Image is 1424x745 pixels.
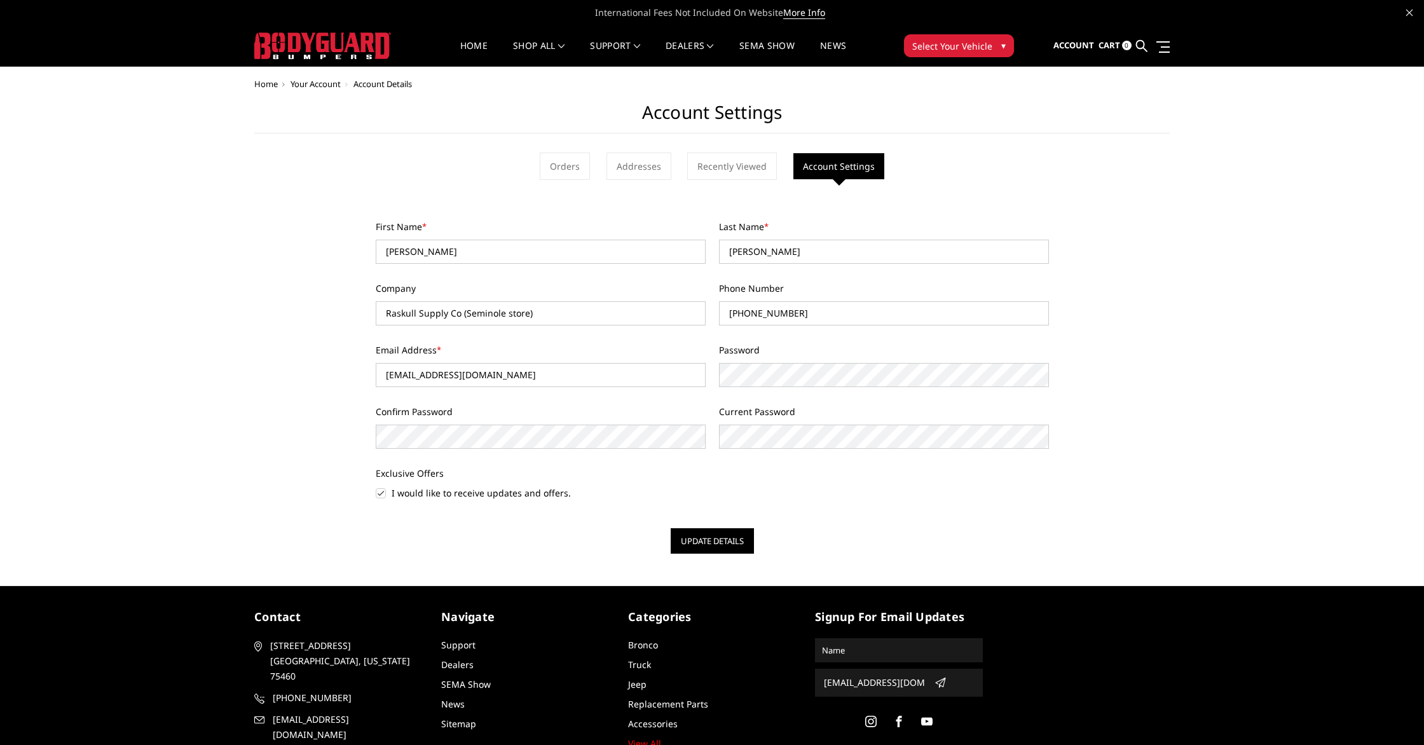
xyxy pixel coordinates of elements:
a: Replacement Parts [628,698,708,710]
a: [PHONE_NUMBER] [254,690,422,706]
a: Truck [628,659,651,671]
a: Bronco [628,639,658,651]
label: Email Address [376,343,706,357]
a: Dealers [441,659,474,671]
a: Orders [540,153,590,180]
h5: contact [254,608,422,625]
a: Jeep [628,678,647,690]
a: Addresses [606,153,671,180]
a: Support [590,41,640,66]
input: Name [817,640,981,660]
span: [EMAIL_ADDRESS][DOMAIN_NAME] [273,712,420,742]
span: Account Details [353,78,412,90]
span: 0 [1122,41,1132,50]
a: Recently Viewed [687,153,777,180]
span: Account [1053,39,1094,51]
a: Cart 0 [1099,29,1132,63]
span: Select Your Vehicle [912,39,992,53]
a: SEMA Show [739,41,795,66]
img: BODYGUARD BUMPERS [254,32,391,59]
label: Current Password [719,405,1049,418]
label: Phone Number [719,282,1049,295]
button: Select Your Vehicle [904,34,1014,57]
a: News [441,698,465,710]
h5: Categories [628,608,796,625]
h5: signup for email updates [815,608,983,625]
a: Home [254,78,278,90]
a: [EMAIL_ADDRESS][DOMAIN_NAME] [254,712,422,742]
a: SEMA Show [441,678,491,690]
h2: Account Settings [254,102,1170,133]
label: Confirm Password [376,405,706,418]
label: Last Name [719,220,1049,233]
a: More Info [783,6,825,19]
a: shop all [513,41,565,66]
input: Email [819,673,929,693]
li: Account Settings [793,153,884,179]
button: Update Details [671,528,754,554]
label: Password [719,343,1049,357]
span: [PHONE_NUMBER] [273,690,420,706]
span: Cart [1099,39,1120,51]
label: I would like to receive updates and offers. [376,486,706,500]
a: Support [441,639,476,651]
span: [STREET_ADDRESS] [GEOGRAPHIC_DATA], [US_STATE] 75460 [270,638,418,684]
label: Company [376,282,706,295]
h5: Navigate [441,608,609,625]
a: Dealers [666,41,714,66]
label: First Name [376,220,706,233]
a: News [820,41,846,66]
label: Exclusive Offers [376,467,706,480]
a: Accessories [628,718,678,730]
a: Your Account [291,78,341,90]
a: Home [460,41,488,66]
a: Sitemap [441,718,476,730]
a: Account [1053,29,1094,63]
span: ▾ [1001,39,1006,52]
